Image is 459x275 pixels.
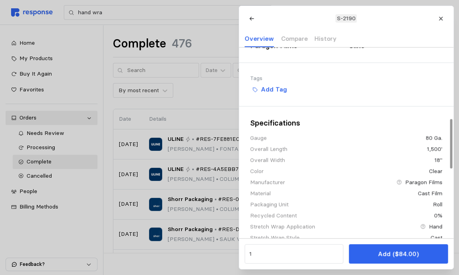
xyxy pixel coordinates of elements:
h3: Specifications [250,118,442,128]
div: Packaging Unit [250,200,289,209]
div: Recycled Content [250,211,297,220]
div: Clear [428,167,442,175]
p: Overview [245,34,274,44]
div: 0% [434,211,442,220]
div: Overall Width [250,156,285,164]
div: 80 Ga. [425,134,442,142]
div: Roll [432,200,442,209]
div: Material [250,189,271,197]
button: Add ($84.00) [349,244,448,264]
div: Color [250,167,264,175]
p: Compare [281,34,307,44]
p: History [314,34,337,44]
div: Hand [428,222,442,231]
div: Overall Length [250,145,287,153]
input: Qty [249,247,339,261]
div: Cast [430,233,442,242]
div: Gauge [250,134,267,142]
button: Add Tag [246,84,293,95]
div: Stretch Wrap Style [250,233,300,242]
div: Stretch Wrap Application [250,222,315,231]
p: S-2190 [337,14,355,23]
div: 18" [434,156,442,164]
div: Cast Film [417,189,442,197]
p: Add ($84.00) [378,249,419,259]
div: 1,500' [426,145,442,153]
div: Tags [250,74,442,83]
div: Manufacturer [250,178,285,186]
div: Paragon Films [405,178,442,186]
p: Add Tag [260,84,287,94]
